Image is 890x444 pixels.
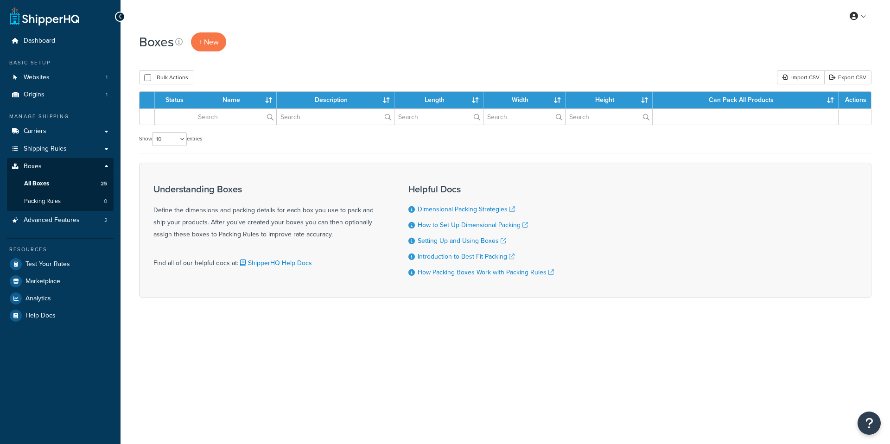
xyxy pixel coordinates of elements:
input: Search [277,109,394,125]
a: + New [191,32,226,51]
select: Showentries [152,132,187,146]
a: Shipping Rules [7,140,114,158]
a: Carriers [7,123,114,140]
a: Boxes [7,158,114,175]
span: Packing Rules [24,197,61,205]
label: Show entries [139,132,202,146]
span: Carriers [24,127,46,135]
input: Search [566,109,652,125]
span: 1 [106,74,108,82]
input: Search [394,109,483,125]
span: + New [198,37,219,47]
h3: Helpful Docs [408,184,554,194]
a: Help Docs [7,307,114,324]
a: Test Your Rates [7,256,114,273]
a: Advanced Features 2 [7,212,114,229]
span: Shipping Rules [24,145,67,153]
a: ShipperHQ Home [10,7,79,25]
th: Description [277,92,394,108]
th: Can Pack All Products [653,92,839,108]
th: Actions [839,92,871,108]
div: Define the dimensions and packing details for each box you use to pack and ship your products. Af... [153,184,385,241]
h1: Boxes [139,33,174,51]
input: Search [483,109,565,125]
th: Height [566,92,653,108]
a: Introduction to Best Fit Packing [418,252,515,261]
span: Advanced Features [24,216,80,224]
h3: Understanding Boxes [153,184,385,194]
span: Analytics [25,295,51,303]
div: Resources [7,246,114,254]
a: Dashboard [7,32,114,50]
span: Help Docs [25,312,56,320]
th: Name [194,92,277,108]
a: All Boxes 25 [7,175,114,192]
span: Boxes [24,163,42,171]
button: Open Resource Center [858,412,881,435]
th: Status [155,92,194,108]
span: Dashboard [24,37,55,45]
span: Websites [24,74,50,82]
div: Manage Shipping [7,113,114,121]
a: How Packing Boxes Work with Packing Rules [418,267,554,277]
div: Import CSV [777,70,824,84]
th: Length [394,92,483,108]
a: ShipperHQ Help Docs [238,258,312,268]
span: Origins [24,91,44,99]
a: Analytics [7,290,114,307]
th: Width [483,92,566,108]
a: Marketplace [7,273,114,290]
span: Test Your Rates [25,260,70,268]
span: Marketplace [25,278,60,285]
span: 1 [106,91,108,99]
li: All Boxes [7,175,114,192]
a: Export CSV [824,70,871,84]
a: Dimensional Packing Strategies [418,204,515,214]
button: Bulk Actions [139,70,193,84]
li: Origins [7,86,114,103]
input: Search [194,109,276,125]
span: 0 [104,197,107,205]
a: Packing Rules 0 [7,193,114,210]
div: Find all of our helpful docs at: [153,250,385,269]
a: Setting Up and Using Boxes [418,236,506,246]
li: Boxes [7,158,114,211]
li: Packing Rules [7,193,114,210]
a: How to Set Up Dimensional Packing [418,220,528,230]
span: 2 [104,216,108,224]
li: Websites [7,69,114,86]
div: Basic Setup [7,59,114,67]
a: Origins 1 [7,86,114,103]
span: 25 [101,180,107,188]
a: Websites 1 [7,69,114,86]
li: Advanced Features [7,212,114,229]
span: All Boxes [24,180,49,188]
